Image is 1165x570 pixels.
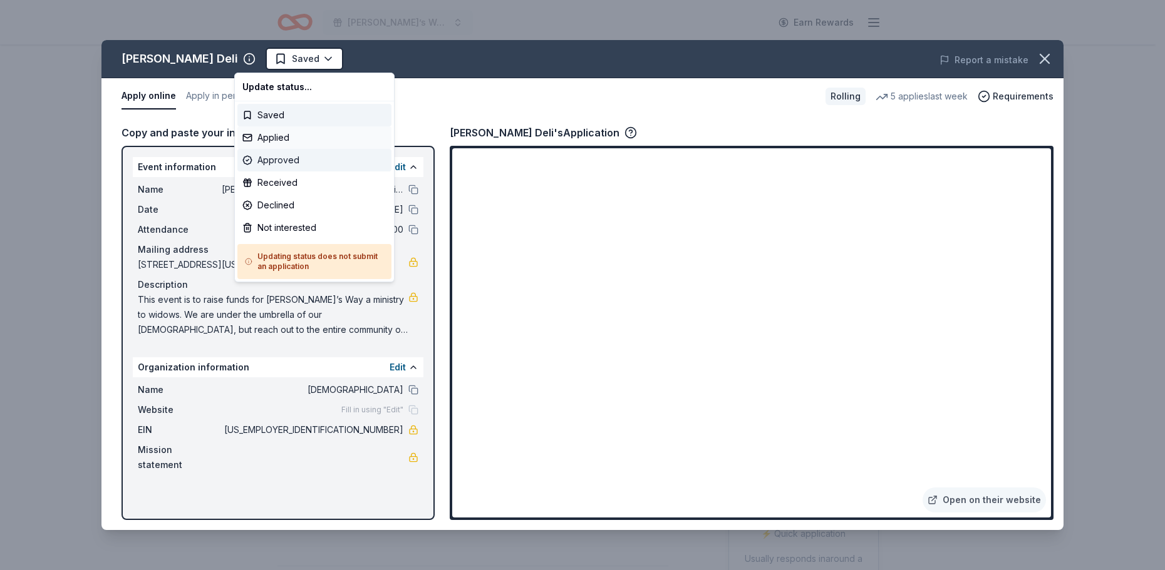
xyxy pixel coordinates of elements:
[245,252,384,272] h5: Updating status does not submit an application
[237,171,391,194] div: Received
[237,194,391,216] div: Declined
[237,76,391,98] div: Update status...
[237,149,391,171] div: Approved
[237,104,391,126] div: Saved
[237,126,391,149] div: Applied
[237,216,391,239] div: Not interested
[348,15,448,30] span: [PERSON_NAME]’s Way Chili Cook-off & Silent Auction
